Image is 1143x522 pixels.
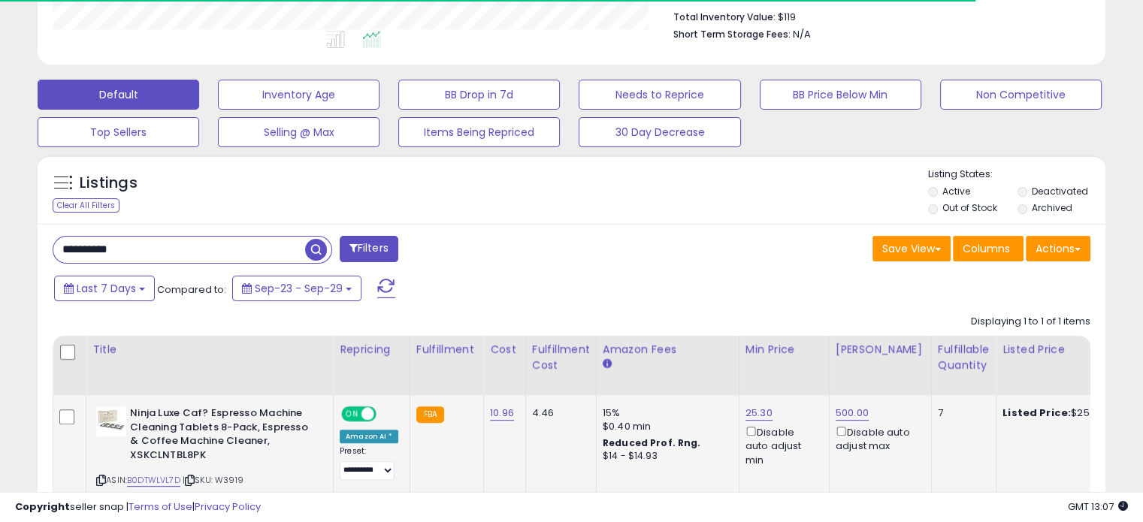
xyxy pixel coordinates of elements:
button: Home [235,6,264,35]
button: Default [38,80,199,110]
div: Amazon Fees [603,342,733,358]
a: Terms of Use [129,499,192,514]
span: Columns [963,241,1010,256]
li: The annual plan is paid upfront (and then yearly) in one payment of 5,100, not monthly. [35,38,234,80]
div: Keirth says… [12,314,289,520]
div: Close [264,6,291,33]
div: joined the conversation [91,282,229,296]
button: Top Sellers [38,117,199,147]
button: Emoji picker [47,455,59,467]
p: Active 2h ago [73,19,140,34]
div: 7 [938,406,984,420]
div: I understand, we want to continue with the monthly plan. [66,229,277,258]
div: Keirth says… [12,279,289,314]
div: Fulfillment [416,342,477,358]
div: HI Fame, That's great! I'm happy to confirm that you want to continue with the . [24,323,234,397]
label: Archived [1031,201,1072,214]
div: No further action is required from your side at this time. Please let me know if you have any oth... [24,397,234,499]
li: While the annual plan is non-refundable, we always aim to work with sellers long term, so if some... [35,83,234,153]
button: Columns [953,236,1024,261]
div: I understand, we want to continue with the monthly plan. [54,220,289,267]
button: Save View [872,236,951,261]
button: Non Competitive [940,80,1102,110]
button: Items Being Repriced [398,117,560,147]
a: 500.00 [836,406,869,421]
li: You can cancel anytime, but since it’s a discounted long-term plan, there are no refunds for unus... [35,157,234,199]
button: Inventory Age [218,80,379,110]
img: Profile image for Keirth [71,282,86,297]
div: Preset: [340,446,398,480]
h1: Keirth [73,8,109,19]
p: Listing States: [928,167,1105,182]
label: Deactivated [1031,185,1087,198]
h5: Listings [80,173,138,194]
div: Listed Price [1002,342,1132,358]
div: Disable auto adjust min [745,424,818,467]
div: Min Price [745,342,823,358]
img: Profile image for Keirth [43,8,67,32]
span: | SKU: W3919 [183,474,243,486]
button: Filters [340,236,398,262]
label: Out of Stock [942,201,997,214]
div: Amazon AI * [340,430,398,443]
div: [PERSON_NAME] [836,342,925,358]
div: 4.46 [532,406,585,420]
button: Sep-23 - Sep-29 [232,276,361,301]
button: Gif picker [71,455,83,467]
span: OFF [374,408,398,421]
a: B0DTWLVL7D [127,474,180,487]
button: Actions [1026,236,1090,261]
button: BB Price Below Min [760,80,921,110]
div: 15% [603,406,727,420]
button: Send a message… [258,449,282,473]
div: Fame says… [12,220,289,279]
label: Active [942,185,970,198]
div: Disable auto adjust max [836,424,920,453]
div: Repricing [340,342,404,358]
button: 30 Day Decrease [579,117,740,147]
div: Fulfillable Quantity [938,342,990,373]
span: Last 7 Days [77,281,136,296]
strong: Copyright [15,499,70,514]
button: Upload attachment [23,455,35,467]
button: Selling @ Max [218,117,379,147]
b: Keirth [91,284,122,294]
span: ON [343,408,361,421]
img: 41sohS4K6jL._SL40_.jpg [96,406,126,436]
a: Privacy Policy [195,499,261,514]
div: $14 - $14.93 [603,450,727,463]
button: BB Drop in 7d [398,80,560,110]
button: Last 7 Days [54,276,155,301]
a: 10.96 [490,406,514,421]
div: Title [92,342,327,358]
div: Cost [490,342,519,358]
div: HI Fame,That's great! I'm happy to confirm that you want to continue with themonthly billing plan... [12,314,246,508]
button: go back [10,6,38,35]
textarea: Message… [13,424,288,449]
div: Fulfillment Cost [532,342,590,373]
div: Clear All Filters [53,198,119,213]
div: $25.80 [1002,406,1127,420]
small: Amazon Fees. [603,358,612,371]
div: seller snap | | [15,500,261,514]
button: Start recording [95,455,107,467]
a: 25.30 [745,406,773,421]
small: FBA [416,406,444,423]
button: Needs to Reprice [579,80,740,110]
b: Reduced Prof. Rng. [603,436,701,449]
span: Compared to: [157,282,226,297]
div: Displaying 1 to 1 of 1 items [971,315,1090,329]
span: Sep-23 - Sep-29 [255,281,343,296]
b: Listed Price: [1002,406,1071,420]
span: 2025-10-7 13:07 GMT [1068,499,1128,514]
div: $0.40 min [603,420,727,433]
b: Ninja Luxe Caf? Espresso Machine Cleaning Tablets 8-Pack, Espresso & Coffee Machine Cleaner, XSKC... [130,406,313,466]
